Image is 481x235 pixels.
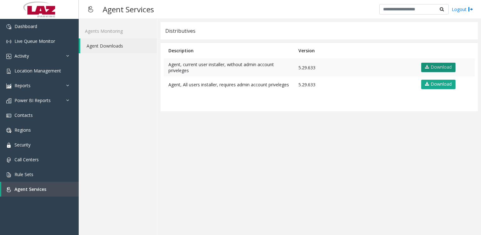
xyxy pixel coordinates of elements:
img: 'icon' [6,158,11,163]
span: Power BI Reports [14,97,51,103]
span: Security [14,142,31,148]
img: 'icon' [6,187,11,192]
span: Regions [14,127,31,133]
img: 'icon' [6,69,11,74]
span: Dashboard [14,23,37,29]
a: Agent Services [1,182,79,197]
a: Download [421,80,456,89]
span: Live Queue Monitor [14,38,55,44]
img: 'icon' [6,54,11,59]
img: 'icon' [6,24,11,29]
th: Version [294,43,416,58]
div: Distributives [165,27,195,35]
span: Contacts [14,112,33,118]
img: 'icon' [6,172,11,177]
h3: Agent Services [99,2,157,17]
a: Agents Monitoring [79,24,157,38]
span: Agent Services [14,186,46,192]
span: Call Centers [14,157,39,163]
img: logout [468,6,473,13]
img: 'icon' [6,98,11,103]
img: 'icon' [6,113,11,118]
img: 'icon' [6,143,11,148]
a: Logout [452,6,473,13]
td: Agent, All users installer, requires admin account priveleges [164,77,294,92]
a: Agent Downloads [80,38,157,53]
img: 'icon' [6,39,11,44]
img: pageIcon [85,2,96,17]
span: Rule Sets [14,171,33,177]
td: 5.29.633 [294,58,416,77]
span: Activity [14,53,29,59]
td: Agent, current user installer, without admin account priveleges [164,58,294,77]
span: Location Management [14,68,61,74]
img: 'icon' [6,83,11,89]
a: Download [421,63,456,72]
img: 'icon' [6,128,11,133]
td: 5.29.633 [294,77,416,92]
span: Reports [14,83,31,89]
th: Description [164,43,294,58]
